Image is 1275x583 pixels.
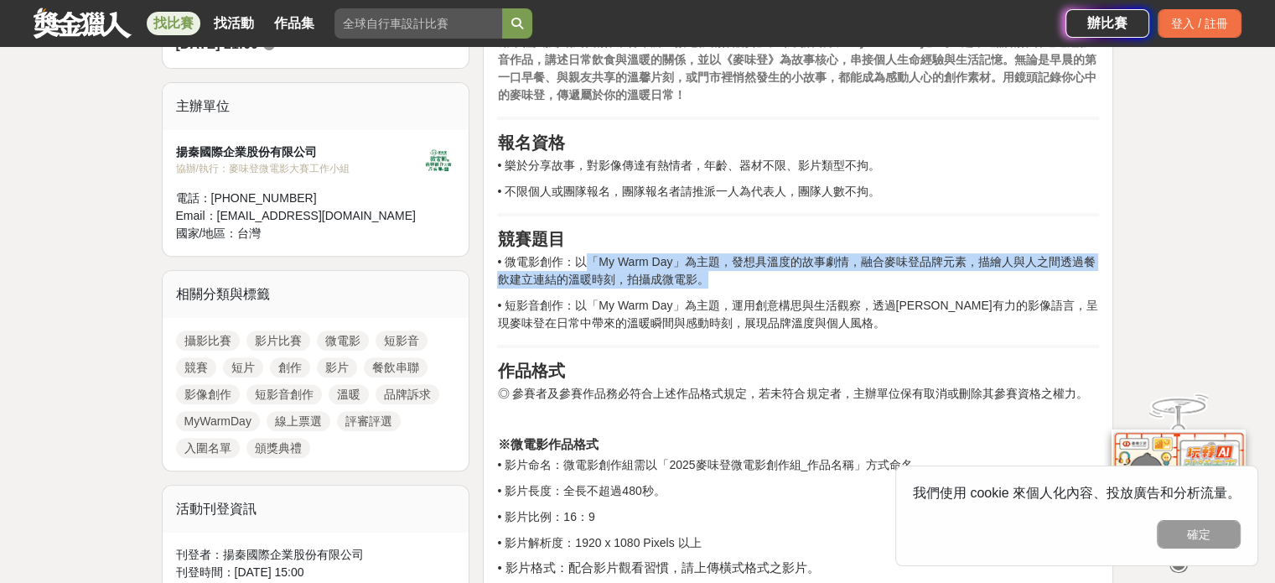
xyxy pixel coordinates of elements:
[1065,9,1149,38] a: 辦比賽
[334,8,502,39] input: 全球自行車設計比賽
[497,230,564,248] strong: 競賽題目
[1112,421,1246,533] img: d2146d9a-e6f6-4337-9592-8cefde37ba6b.png
[497,362,564,380] strong: 作品格式
[497,437,598,451] strong: ※微電影作品格式
[163,486,469,533] div: 活動刊登資訊
[497,183,1099,200] p: • 不限個人或團隊報名，團隊報名者請推派一人為代表人，團隊人數不拘。
[176,207,422,225] div: Email： [EMAIL_ADDRESS][DOMAIN_NAME]
[147,12,200,35] a: 找比賽
[497,297,1099,332] p: • 短影音創作：以「My Warm Day」為主題，運用創意構思與生活觀察，透過[PERSON_NAME]有力的影像語言，呈現麥味登在日常中帶來的溫暖瞬間與感動時刻，展現品牌溫度與個人風格。
[176,438,240,458] a: 入圍名單
[267,12,321,35] a: 作品集
[497,534,1099,552] p: • 影片解析度：1920 x 1080 Pixels 以上
[497,157,1099,174] p: • 樂於分享故事，對影像傳達有熱情者，年齡、器材不限、影片類型不拘。
[376,331,428,351] a: 短影音
[163,83,469,130] div: 主辦單位
[176,161,422,176] div: 協辦/執行： 麥味登微電影大賽工作小組
[497,253,1099,289] p: • 微電影創作：以「My Warm Day」為主題，發想具溫度的故事劇情，融合麥味登品牌元素，描繪人與人之間透過餐飲建立連結的溫暖時刻，拍攝成微電影。
[237,226,261,240] span: 台灣
[246,438,310,458] a: 頒獎典禮
[176,190,422,207] div: 電話： [PHONE_NUMBER]
[270,357,310,377] a: 創作
[497,456,1099,474] p: • 影片命名：微電影創作組需以「2025麥味登微電影創作組_作品名稱」方式命名
[317,331,369,351] a: 微電影
[1157,520,1241,549] button: 確定
[246,384,322,404] a: 短影音創作
[176,411,260,431] a: MyWarmDay
[497,508,1099,526] p: • 影片比例：16：9
[364,357,428,377] a: 餐飲串聯
[497,18,1096,102] strong: 餐飲串起了人與人之間的連結，連結構築起關係，關係醞釀出溫暖。成立[DATE]的連鎖餐飲品牌《麥味登》，為鼓勵年輕人投入影像創作，特舉辦「微電影創作競賽」。本次活動以「My Warm Day」為主...
[497,385,1099,403] p: ◎ 參賽者及參賽作品務必符合上述作品格式規定，若未符合規定者，主辦單位保有取消或刪除其參賽資格之權力。
[1158,9,1241,38] div: 登入 / 註冊
[246,331,310,351] a: 影片比賽
[163,271,469,318] div: 相關分類與標籤
[317,357,357,377] a: 影片
[329,384,369,404] a: 溫暖
[176,37,258,51] span: [DATE] 21:00
[176,384,240,404] a: 影像創作
[267,411,330,431] a: 線上票選
[176,226,238,240] span: 國家/地區：
[176,143,422,161] div: 揚秦國際企業股份有限公司
[497,133,564,152] strong: 報名資格
[176,331,240,351] a: 攝影比賽
[176,564,456,581] div: 刊登時間： [DATE] 15:00
[176,546,456,564] div: 刊登者： 揚秦國際企業股份有限公司
[497,482,1099,500] p: • 影片長度：全長不超過480秒。
[223,357,263,377] a: 短片
[497,560,1099,575] h4: • 影片格式：配合影片觀看習慣，請上傳橫式格式之影片。
[176,357,216,377] a: 競賽
[337,411,401,431] a: 評審評選
[207,12,261,35] a: 找活動
[913,486,1241,500] span: 我們使用 cookie 來個人化內容、投放廣告和分析流量。
[376,384,439,404] a: 品牌訴求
